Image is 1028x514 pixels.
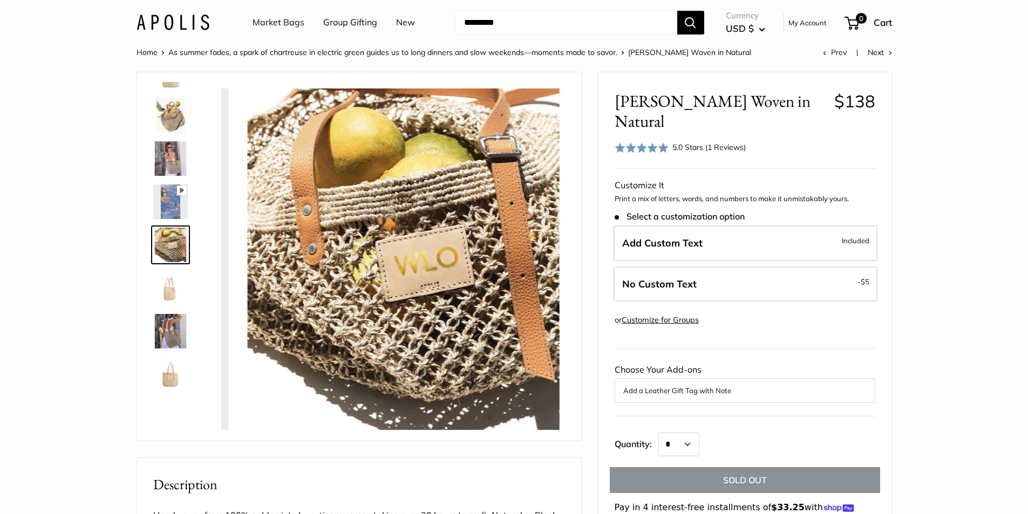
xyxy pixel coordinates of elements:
[396,15,415,31] a: New
[855,13,866,24] span: 0
[253,15,304,31] a: Market Bags
[615,362,875,403] div: Choose Your Add-ons
[137,47,158,57] a: Home
[151,182,190,221] a: Mercado Woven in Natural
[151,269,190,307] a: Mercado Woven in Natural
[726,20,765,37] button: USD $
[153,141,188,176] img: Mercado Woven in Natural
[614,266,877,302] label: Leave Blank
[151,398,190,437] a: Mercado Woven in Natural
[153,400,188,435] img: Mercado Woven in Natural
[846,14,892,31] a: 0 Cart
[455,11,677,35] input: Search...
[842,234,869,247] span: Included
[614,225,877,261] label: Add Custom Text
[151,139,190,178] a: Mercado Woven in Natural
[153,271,188,305] img: Mercado Woven in Natural
[874,17,892,28] span: Cart
[622,278,697,290] span: No Custom Text
[151,312,190,351] a: Mercado Woven in Natural
[137,15,209,30] img: Apolis
[623,384,867,397] button: Add a Leather Gift Tag with Note
[323,15,377,31] a: Group Gifting
[137,45,751,59] nav: Breadcrumb
[615,211,745,222] span: Select a customization option
[788,16,827,29] a: My Account
[168,47,617,57] a: As summer fades, a spark of chartreuse in electric green guides us to long dinners and slow weeke...
[823,47,847,57] a: Prev
[672,141,746,153] div: 5.0 Stars (1 Reviews)
[151,225,190,264] a: Mercado Woven in Natural
[726,8,765,23] span: Currency
[622,315,699,325] a: Customize for Groups
[153,228,188,262] img: Mercado Woven in Natural
[857,275,869,288] span: -
[615,140,746,155] div: 5.0 Stars (1 Reviews)
[834,91,875,112] span: $138
[615,177,875,194] div: Customize It
[153,314,188,348] img: Mercado Woven in Natural
[153,357,188,392] img: Mercado Woven in Natural
[615,194,875,204] p: Print a mix of letters, words, and numbers to make it unmistakably yours.
[153,98,188,133] img: Mercado Woven in Natural
[153,474,565,495] h2: Description
[233,88,574,430] img: Mercado Woven in Natural
[628,47,751,57] span: [PERSON_NAME] Woven in Natural
[868,47,892,57] a: Next
[615,429,658,456] label: Quantity:
[677,11,704,35] button: Search
[153,184,188,219] img: Mercado Woven in Natural
[615,91,826,131] span: [PERSON_NAME] Woven in Natural
[151,355,190,394] a: Mercado Woven in Natural
[610,467,880,493] button: SOLD OUT
[861,277,869,286] span: $5
[615,313,699,327] div: or
[726,23,754,34] span: USD $
[622,237,703,249] span: Add Custom Text
[151,96,190,135] a: Mercado Woven in Natural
